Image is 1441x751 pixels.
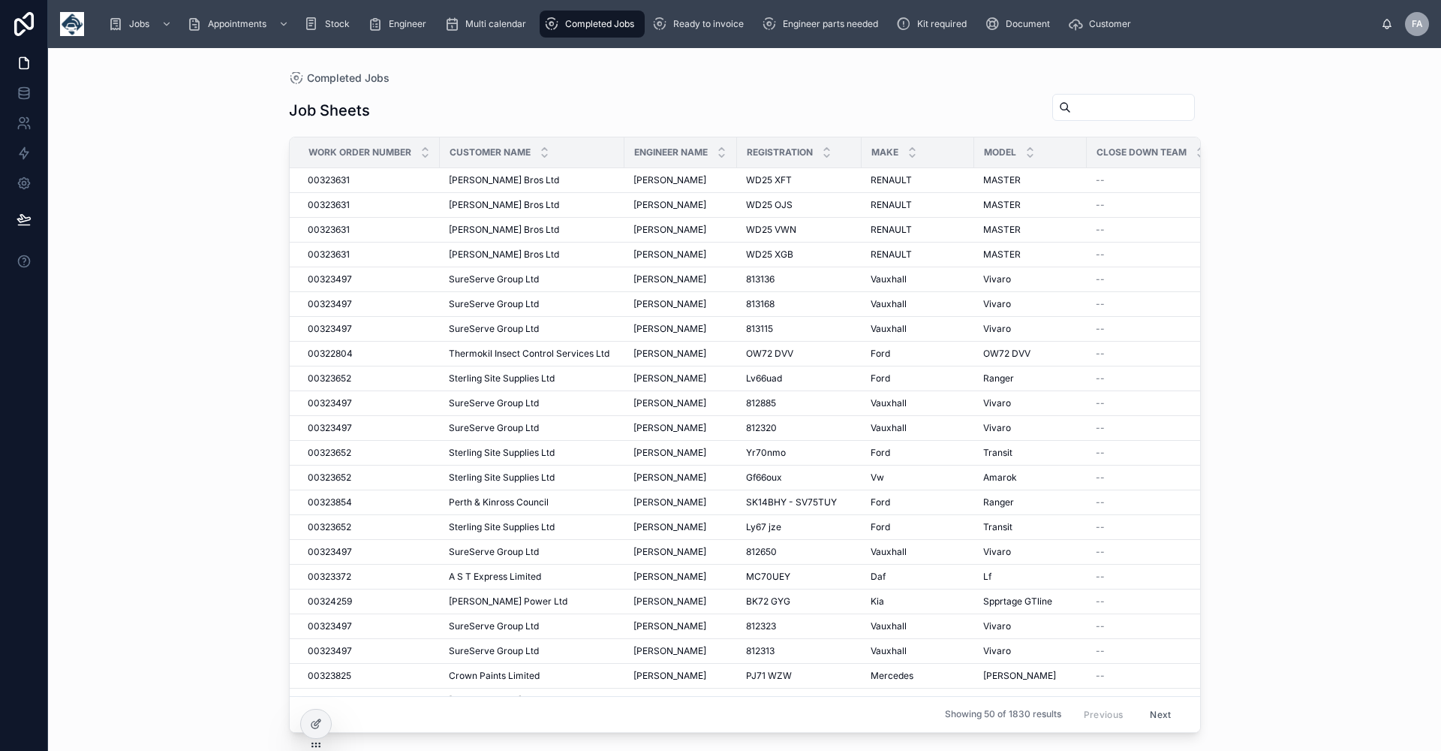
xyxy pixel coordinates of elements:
[1096,422,1206,434] a: --
[983,472,1078,484] a: Amarok
[1096,372,1105,385] span: --
[746,199,793,211] span: WD25 OJS
[308,348,431,360] a: 00322804
[633,496,728,508] a: [PERSON_NAME]
[449,224,615,236] a: [PERSON_NAME] Bros Ltd
[673,18,744,30] span: Ready to invoice
[746,447,786,459] span: Yr70nmo
[633,298,706,310] span: [PERSON_NAME]
[746,645,775,657] span: 812313
[633,372,706,385] span: [PERSON_NAME]
[633,249,728,261] a: [PERSON_NAME]
[1096,298,1206,310] a: --
[449,620,539,632] span: SureServe Group Ltd
[1063,11,1142,38] a: Customer
[871,224,965,236] a: RENAULT
[129,18,149,30] span: Jobs
[633,521,706,533] span: [PERSON_NAME]
[1096,348,1206,360] a: --
[746,273,775,285] span: 813136
[633,620,706,632] span: [PERSON_NAME]
[633,571,728,583] a: [PERSON_NAME]
[746,348,853,360] a: OW72 DVV
[871,620,907,632] span: Vauxhall
[746,224,853,236] a: WD25 VWN
[983,620,1078,632] a: Vivaro
[308,273,352,285] span: 00323497
[1096,397,1105,409] span: --
[983,224,1078,236] a: MASTER
[871,323,907,335] span: Vauxhall
[308,521,431,533] a: 00323652
[746,546,777,558] span: 812650
[308,298,431,310] a: 00323497
[871,397,965,409] a: Vauxhall
[983,174,1078,186] a: MASTER
[871,372,890,385] span: Ford
[648,11,754,38] a: Ready to invoice
[308,323,352,335] span: 00323497
[983,323,1078,335] a: Vivaro
[633,596,728,608] a: [PERSON_NAME]
[308,298,352,310] span: 00323497
[308,571,431,583] a: 00323372
[633,472,706,484] span: [PERSON_NAME]
[983,596,1052,608] span: Spprtage GTline
[983,447,1012,459] span: Transit
[757,11,889,38] a: Engineer parts needed
[871,224,912,236] span: RENAULT
[746,422,777,434] span: 812320
[983,496,1014,508] span: Ranger
[449,174,615,186] a: [PERSON_NAME] Bros Ltd
[746,372,853,385] a: Lv66uad
[633,298,728,310] a: [PERSON_NAME]
[449,372,555,385] span: Sterling Site Supplies Ltd
[1096,496,1206,508] a: --
[308,546,431,558] a: 00323497
[983,323,1011,335] span: Vivaro
[1096,348,1105,360] span: --
[308,620,431,632] a: 00323497
[449,298,615,310] a: SureServe Group Ltd
[60,12,84,36] img: App logo
[633,596,706,608] span: [PERSON_NAME]
[449,472,615,484] a: Sterling Site Supplies Ltd
[871,273,907,285] span: Vauxhall
[1096,521,1105,533] span: --
[633,348,706,360] span: [PERSON_NAME]
[308,571,351,583] span: 00323372
[308,199,431,211] a: 00323631
[1096,199,1206,211] a: --
[633,397,706,409] span: [PERSON_NAME]
[746,447,853,459] a: Yr70nmo
[746,298,775,310] span: 813168
[983,571,991,583] span: Lf
[449,348,609,360] span: Thermokil Insect Control Services Ltd
[1096,447,1206,459] a: --
[1006,18,1050,30] span: Document
[633,447,728,459] a: [PERSON_NAME]
[308,422,352,434] span: 00323497
[746,249,793,261] span: WD25 XGB
[308,249,431,261] a: 00323631
[871,447,890,459] span: Ford
[633,249,706,261] span: [PERSON_NAME]
[1096,596,1206,608] a: --
[449,571,615,583] a: A S T Express Limited
[1096,323,1206,335] a: --
[983,348,1030,360] span: OW72 DVV
[746,496,853,508] a: SK14BHY - SV75TUY
[299,11,360,38] a: Stock
[633,422,706,434] span: [PERSON_NAME]
[449,571,541,583] span: A S T Express Limited
[983,298,1011,310] span: Vivaro
[1096,224,1105,236] span: --
[871,496,965,508] a: Ford
[871,323,965,335] a: Vauxhall
[633,224,706,236] span: [PERSON_NAME]
[746,571,853,583] a: MC70UEY
[449,174,559,186] span: [PERSON_NAME] Bros Ltd
[449,249,559,261] span: [PERSON_NAME] Bros Ltd
[746,323,773,335] span: 813115
[633,372,728,385] a: [PERSON_NAME]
